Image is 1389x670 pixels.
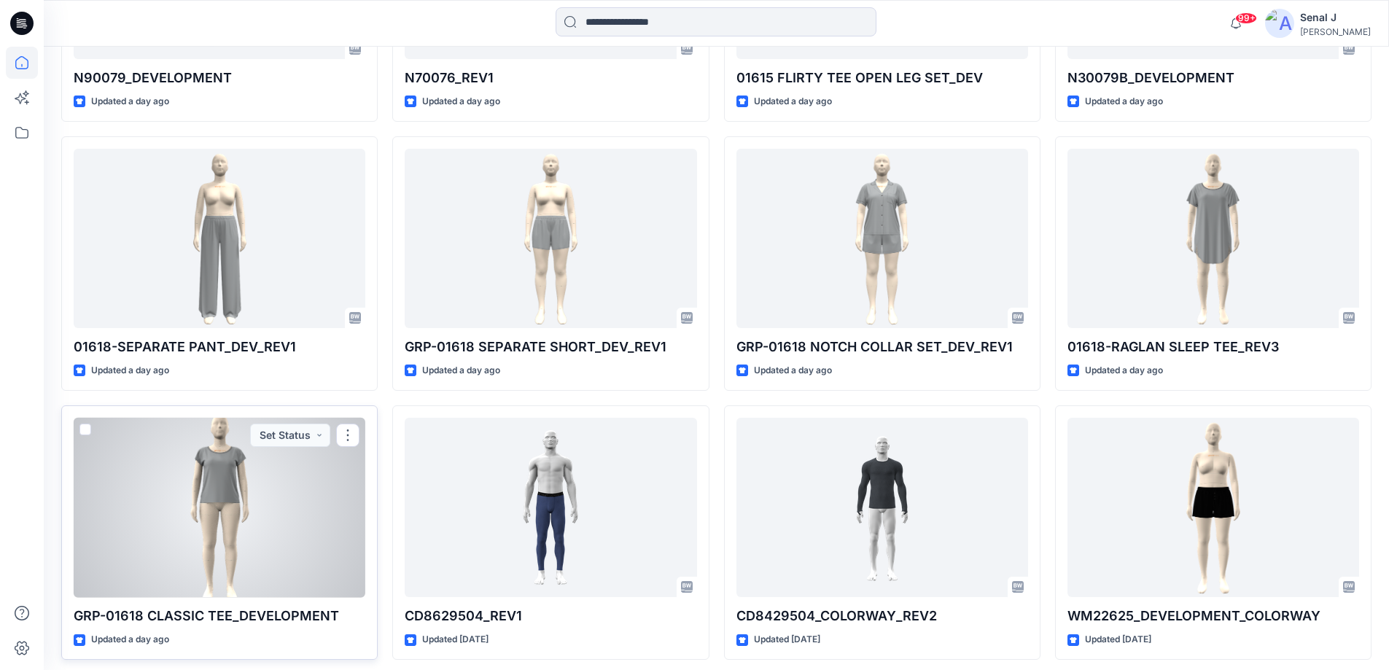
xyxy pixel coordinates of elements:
[736,418,1028,598] a: CD8429504_COLORWAY_REV2
[1300,9,1371,26] div: Senal J
[736,68,1028,88] p: 01615 FLIRTY TEE OPEN LEG SET_DEV
[754,94,832,109] p: Updated a day ago
[1085,94,1163,109] p: Updated a day ago
[1067,149,1359,329] a: 01618-RAGLAN SLEEP TEE_REV3
[405,337,696,357] p: GRP-01618 SEPARATE SHORT_DEV_REV1
[74,337,365,357] p: 01618-SEPARATE PANT_DEV_REV1
[405,149,696,329] a: GRP-01618 SEPARATE SHORT_DEV_REV1
[422,363,500,378] p: Updated a day ago
[422,632,489,647] p: Updated [DATE]
[1265,9,1294,38] img: avatar
[1235,12,1257,24] span: 99+
[74,68,365,88] p: N90079_DEVELOPMENT
[736,149,1028,329] a: GRP-01618 NOTCH COLLAR SET_DEV_REV1
[91,363,169,378] p: Updated a day ago
[405,606,696,626] p: CD8629504_REV1
[74,149,365,329] a: 01618-SEPARATE PANT_DEV_REV1
[1300,26,1371,37] div: [PERSON_NAME]
[754,632,820,647] p: Updated [DATE]
[422,94,500,109] p: Updated a day ago
[736,606,1028,626] p: CD8429504_COLORWAY_REV2
[1067,606,1359,626] p: WM22625_DEVELOPMENT_COLORWAY
[1067,337,1359,357] p: 01618-RAGLAN SLEEP TEE_REV3
[1067,68,1359,88] p: N30079B_DEVELOPMENT
[1085,632,1151,647] p: Updated [DATE]
[1085,363,1163,378] p: Updated a day ago
[91,632,169,647] p: Updated a day ago
[405,68,696,88] p: N70076_REV1
[74,606,365,626] p: GRP-01618 CLASSIC TEE_DEVELOPMENT
[1067,418,1359,598] a: WM22625_DEVELOPMENT_COLORWAY
[405,418,696,598] a: CD8629504_REV1
[754,363,832,378] p: Updated a day ago
[736,337,1028,357] p: GRP-01618 NOTCH COLLAR SET_DEV_REV1
[91,94,169,109] p: Updated a day ago
[74,418,365,598] a: GRP-01618 CLASSIC TEE_DEVELOPMENT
